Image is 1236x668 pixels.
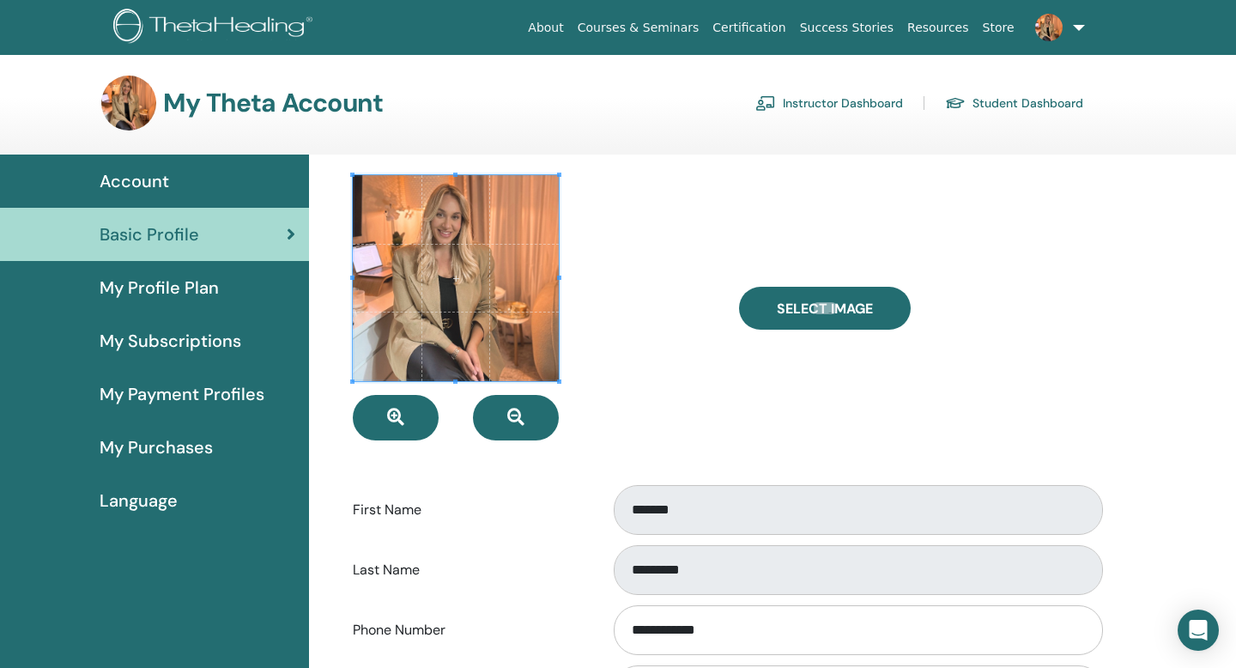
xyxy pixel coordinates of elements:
a: Instructor Dashboard [755,89,903,117]
img: default.jpg [1035,14,1063,41]
span: Basic Profile [100,222,199,247]
a: Store [976,12,1021,44]
a: Resources [900,12,976,44]
span: My Payment Profiles [100,381,264,407]
a: Success Stories [793,12,900,44]
span: Account [100,168,169,194]
a: Student Dashboard [945,89,1083,117]
input: Select Image [814,302,836,314]
label: First Name [340,494,597,526]
img: graduation-cap.svg [945,96,966,111]
label: Phone Number [340,614,597,647]
a: Certification [706,12,792,44]
span: My Subscriptions [100,328,241,354]
label: Last Name [340,554,597,586]
span: Select Image [777,300,873,318]
img: chalkboard-teacher.svg [755,95,776,111]
span: My Profile Plan [100,275,219,301]
img: logo.png [113,9,318,47]
a: Courses & Seminars [571,12,706,44]
span: Language [100,488,178,513]
h3: My Theta Account [163,88,383,118]
img: default.jpg [101,76,156,131]
a: About [521,12,570,44]
div: Open Intercom Messenger [1178,610,1219,651]
span: My Purchases [100,434,213,460]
